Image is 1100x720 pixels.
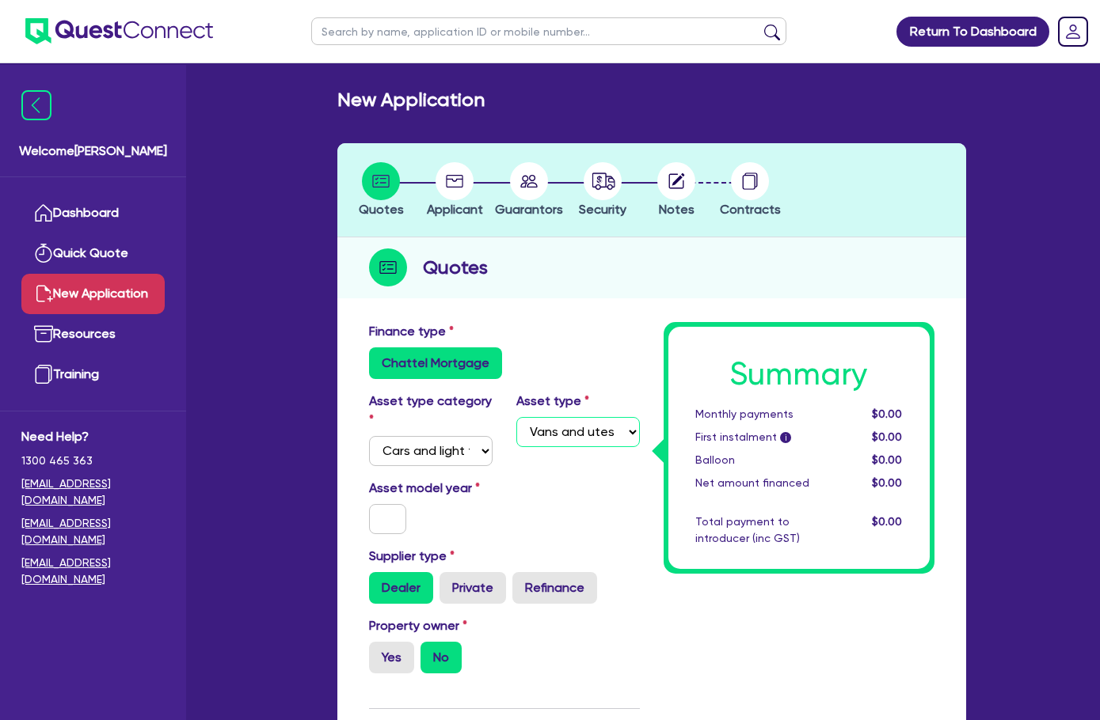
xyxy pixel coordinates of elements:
label: Private [440,572,506,604]
h1: Summary [695,355,903,393]
label: No [421,642,462,673]
img: icon-menu-close [21,90,51,120]
a: Resources [21,314,165,354]
a: Dropdown toggle [1052,11,1094,52]
a: [EMAIL_ADDRESS][DOMAIN_NAME] [21,515,165,548]
img: quick-quote [34,244,53,263]
label: Yes [369,642,414,673]
span: $0.00 [872,515,902,528]
img: step-icon [369,248,407,286]
a: Dashboard [21,193,165,233]
span: Security [579,202,626,217]
img: resources [34,324,53,343]
div: Total payment to introducer (inc GST) [683,513,838,547]
span: $0.00 [872,407,902,420]
div: Monthly payments [683,406,838,423]
span: Quotes [359,202,404,217]
div: First instalment [683,429,838,445]
label: Chattel Mortgage [369,347,502,379]
img: quest-connect-logo-blue [25,18,213,44]
h2: New Application [337,89,485,112]
a: [EMAIL_ADDRESS][DOMAIN_NAME] [21,555,165,588]
span: 1300 465 363 [21,453,165,469]
span: $0.00 [872,453,902,466]
h2: Quotes [423,253,488,282]
img: new-application [34,284,53,303]
a: Quick Quote [21,233,165,274]
span: $0.00 [872,476,902,489]
label: Property owner [369,616,467,635]
a: Training [21,354,165,395]
label: Asset model year [357,479,504,498]
span: Notes [659,202,695,217]
div: Balloon [683,452,838,468]
a: [EMAIL_ADDRESS][DOMAIN_NAME] [21,476,165,509]
span: i [780,432,791,443]
span: Need Help? [21,427,165,446]
label: Asset type [516,392,589,411]
span: Applicant [427,202,483,217]
label: Supplier type [369,547,455,566]
label: Dealer [369,572,433,604]
span: $0.00 [872,430,902,443]
input: Search by name, application ID or mobile number... [311,17,786,45]
label: Refinance [512,572,597,604]
a: Return To Dashboard [896,17,1049,47]
div: Net amount financed [683,475,838,491]
label: Finance type [369,322,454,341]
a: New Application [21,274,165,314]
span: Contracts [720,202,781,217]
img: training [34,365,53,384]
span: Welcome [PERSON_NAME] [19,142,167,161]
label: Asset type category [369,392,493,430]
span: Guarantors [495,202,563,217]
